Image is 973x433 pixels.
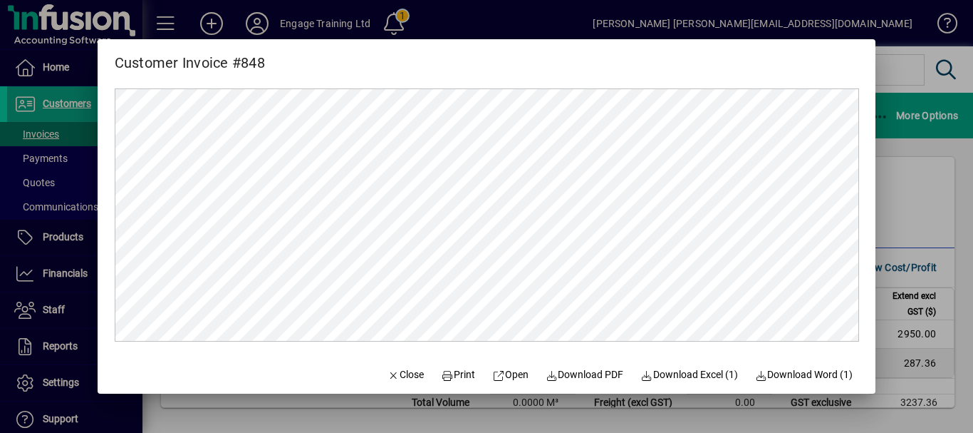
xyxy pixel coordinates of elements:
button: Download Word (1) [749,362,859,388]
span: Print [442,367,476,382]
span: Download Excel (1) [640,367,738,382]
span: Close [387,367,425,382]
a: Download PDF [540,362,630,388]
span: Download PDF [546,367,624,382]
button: Print [435,362,481,388]
button: Download Excel (1) [635,362,744,388]
a: Open [486,362,534,388]
button: Close [382,362,430,388]
span: Download Word (1) [755,367,853,382]
span: Open [492,367,529,382]
h2: Customer Invoice #848 [98,39,282,74]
